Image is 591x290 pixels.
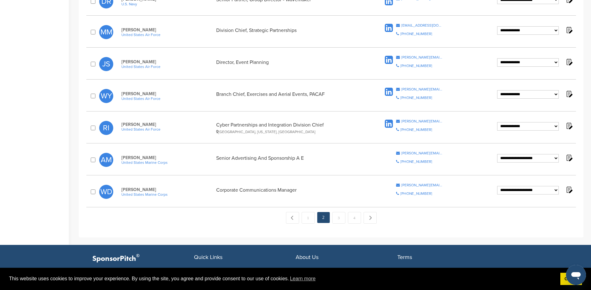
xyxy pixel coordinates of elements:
span: RI [99,121,113,135]
div: [PHONE_NUMBER] [400,32,432,36]
span: MM [99,25,113,39]
img: Notes [565,90,573,98]
div: [PHONE_NUMBER] [400,128,432,132]
div: [PERSON_NAME][EMAIL_ADDRESS][PERSON_NAME][DOMAIN_NAME] [401,151,443,155]
span: ® [136,252,140,260]
a: United States Marine Corps [121,192,213,197]
div: [PHONE_NUMBER] [400,96,432,100]
span: AM [99,153,113,167]
span: This website uses cookies to improve your experience. By using the site, you agree and provide co... [9,274,555,283]
span: [PERSON_NAME] [121,91,213,96]
a: United States Air Force [121,65,213,69]
span: [PERSON_NAME] [121,187,213,192]
div: [PHONE_NUMBER] [400,64,432,68]
img: Notes [565,122,573,130]
img: Notes [565,58,573,66]
div: Cyber Partnerships and Integration Division Chief [216,122,360,134]
a: United States Marine Corps [121,160,213,165]
a: Next → [364,212,377,224]
span: Quick Links [194,254,222,261]
p: SponsorPitch [92,254,194,263]
span: JS [99,57,113,71]
div: Corporate Communications Manager [216,187,360,197]
a: United States Air Force [121,127,213,132]
div: Senior Advertising And Sponsorship A E [216,155,360,165]
a: dismiss cookie message [560,273,582,285]
div: Branch Chief, Exercises and Aerial Events, PACAF [216,91,360,101]
div: [GEOGRAPHIC_DATA], [US_STATE], [GEOGRAPHIC_DATA] [216,130,360,134]
a: ← Previous [286,212,299,224]
div: [PERSON_NAME][EMAIL_ADDRESS][DOMAIN_NAME] [401,87,443,91]
span: Terms [397,254,412,261]
span: WY [99,89,113,103]
span: [PERSON_NAME] [121,27,213,33]
div: [EMAIL_ADDRESS][DOMAIN_NAME] [401,23,443,27]
div: [PERSON_NAME][EMAIL_ADDRESS][PERSON_NAME][DOMAIN_NAME] [401,119,443,123]
a: 1 [302,212,315,224]
div: [PHONE_NUMBER] [400,192,432,195]
div: Division Chief, Strategic Partnerships [216,27,360,37]
a: 4 [348,212,361,224]
span: [PERSON_NAME] [121,155,213,160]
div: Director, Event Planning [216,59,360,69]
em: 2 [317,212,330,223]
div: [PERSON_NAME][EMAIL_ADDRESS][PERSON_NAME][DOMAIN_NAME] [401,55,443,59]
span: About Us [296,254,318,261]
a: learn more about cookies [289,274,317,283]
a: U.S. Navy [121,2,213,6]
div: [PERSON_NAME][EMAIL_ADDRESS][PERSON_NAME][DOMAIN_NAME] [401,183,443,187]
img: Notes [565,186,573,194]
img: Notes [565,26,573,34]
span: WD [99,185,113,199]
span: [PERSON_NAME] [121,59,213,65]
a: United States Air Force [121,33,213,37]
iframe: Button to launch messaging window [566,265,586,285]
a: 3 [332,212,345,224]
a: United States Air Force [121,96,213,101]
div: [PHONE_NUMBER] [400,160,432,163]
img: Notes [565,154,573,162]
span: [PERSON_NAME] [121,122,213,127]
